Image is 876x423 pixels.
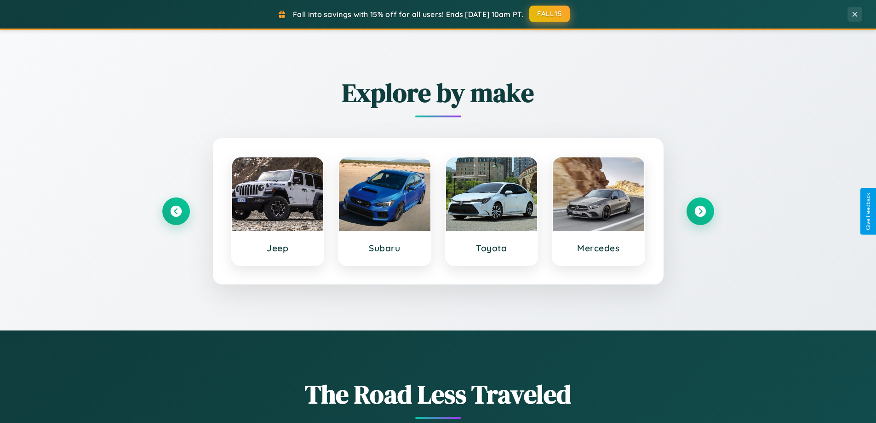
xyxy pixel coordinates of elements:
[162,75,714,110] h2: Explore by make
[241,243,315,254] h3: Jeep
[562,243,635,254] h3: Mercedes
[865,193,871,230] div: Give Feedback
[162,377,714,412] h1: The Road Less Traveled
[293,10,523,19] span: Fall into savings with 15% off for all users! Ends [DATE] 10am PT.
[348,243,421,254] h3: Subaru
[455,243,528,254] h3: Toyota
[529,6,570,22] button: FALL15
